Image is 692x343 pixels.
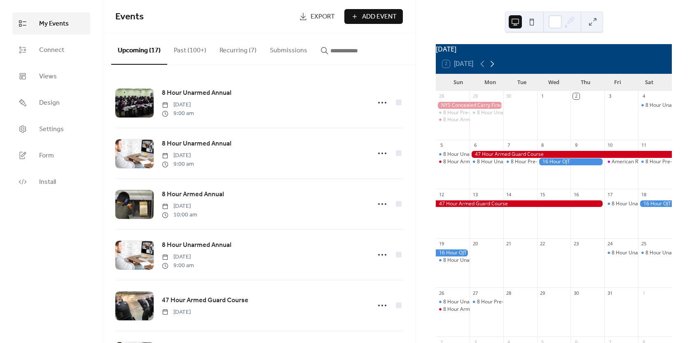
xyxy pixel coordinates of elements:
div: 8 Hour Pre-Assignment [436,109,470,116]
span: 10:00 am [162,211,197,219]
div: 24 [607,241,613,247]
div: 18 [641,191,647,197]
div: 28 [438,93,444,99]
div: 28 [506,290,512,296]
div: 8 Hour Unarmed Annual [477,158,533,165]
div: 20 [472,241,478,247]
div: 8 Hour Armed Annual [443,158,493,165]
div: 8 Hour Unarmed Annual [436,151,470,158]
span: 47 Hour Armed Guard Course [162,296,248,305]
div: [DATE] [436,44,672,54]
div: 12 [438,191,444,197]
div: 8 Hour Armed Annual [436,158,470,165]
div: 16 Hour OJT [638,200,672,207]
a: 47 Hour Armed Guard Course [162,295,248,306]
div: 47 Hour Armed Guard Course [436,200,604,207]
div: 1 [641,290,647,296]
span: My Events [39,19,69,29]
span: Views [39,72,57,82]
div: 8 Hour Armed Annual [443,116,493,123]
div: 8 Hour Unarmed Annual [612,249,668,256]
div: 30 [506,93,512,99]
button: Add Event [344,9,403,24]
a: Views [12,65,90,87]
div: 8 Hour Unarmed Annual [604,200,638,207]
div: 16 [573,191,579,197]
div: 8 Hour Unarmed Annual [443,151,499,158]
a: Install [12,171,90,193]
span: [DATE] [162,253,194,261]
div: NYS Concealed Carry Firearm Safety Training [436,102,503,109]
div: 3 [607,93,613,99]
a: Design [12,92,90,114]
span: Form [39,151,54,161]
button: Submissions [263,33,314,64]
a: 8 Hour Unarmed Annual [162,88,231,99]
span: 8 Hour Unarmed Annual [162,240,231,250]
div: Tue [506,74,538,91]
div: 31 [607,290,613,296]
a: Form [12,144,90,167]
div: 8 Hour Unarmed Annual [436,298,470,305]
div: 26 [438,290,444,296]
div: 4 [641,93,647,99]
div: 25 [641,241,647,247]
span: Install [39,177,56,187]
div: Wed [538,74,570,91]
div: 16 Hour OJT [436,249,470,256]
span: Settings [39,125,64,134]
div: 23 [573,241,579,247]
div: 8 Hour Unarmed Annual [443,257,499,264]
div: 13 [472,191,478,197]
span: Add Event [362,12,397,22]
span: [DATE] [162,202,197,211]
span: 9:00 am [162,109,194,118]
span: Export [311,12,335,22]
div: 8 Hour Unarmed Annual [477,109,533,116]
div: 17 [607,191,613,197]
div: 30 [573,290,579,296]
div: 8 Hour Pre-Assignment [443,109,497,116]
div: 8 Hour Unarmed Annual [470,109,503,116]
div: 47 Hour Armed Guard Course [470,151,672,158]
div: 8 Hour Armed Annual [443,306,493,313]
a: Export [293,9,341,24]
span: 9:00 am [162,261,194,270]
div: 5 [438,142,444,148]
button: Past (100+) [167,33,213,64]
div: 6 [472,142,478,148]
span: [DATE] [162,101,194,109]
button: Upcoming (17) [111,33,167,65]
div: American Red Cross - CPR (Infant | Child | Adult) [604,158,638,165]
div: 8 Hour Pre-Assignment [638,158,672,165]
div: Fri [601,74,633,91]
div: Mon [474,74,506,91]
div: 8 Hour Pre-Assignment [503,158,537,165]
span: Connect [39,45,64,55]
div: 11 [641,142,647,148]
a: Connect [12,39,90,61]
div: 7 [506,142,512,148]
span: 8 Hour Unarmed Annual [162,139,231,149]
div: 10 [607,142,613,148]
div: Sun [442,74,474,91]
div: 16 Hour OJT [537,158,605,165]
div: 2 [573,93,579,99]
div: Thu [570,74,601,91]
div: 14 [506,191,512,197]
a: 8 Hour Armed Annual [162,189,224,200]
div: 27 [472,290,478,296]
div: 8 Hour Unarmed Annual [436,257,470,264]
div: 8 Hour Unarmed Annual [604,249,638,256]
div: 8 Hour Unarmed Annual [612,200,668,207]
a: Settings [12,118,90,140]
div: 29 [540,290,546,296]
div: 8 Hour Unarmed Annual [638,249,672,256]
div: 9 [573,142,579,148]
span: Design [39,98,60,108]
span: Events [115,8,144,26]
button: Recurring (7) [213,33,263,64]
div: 8 Hour Unarmed Annual [470,158,503,165]
a: 8 Hour Unarmed Annual [162,139,231,149]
